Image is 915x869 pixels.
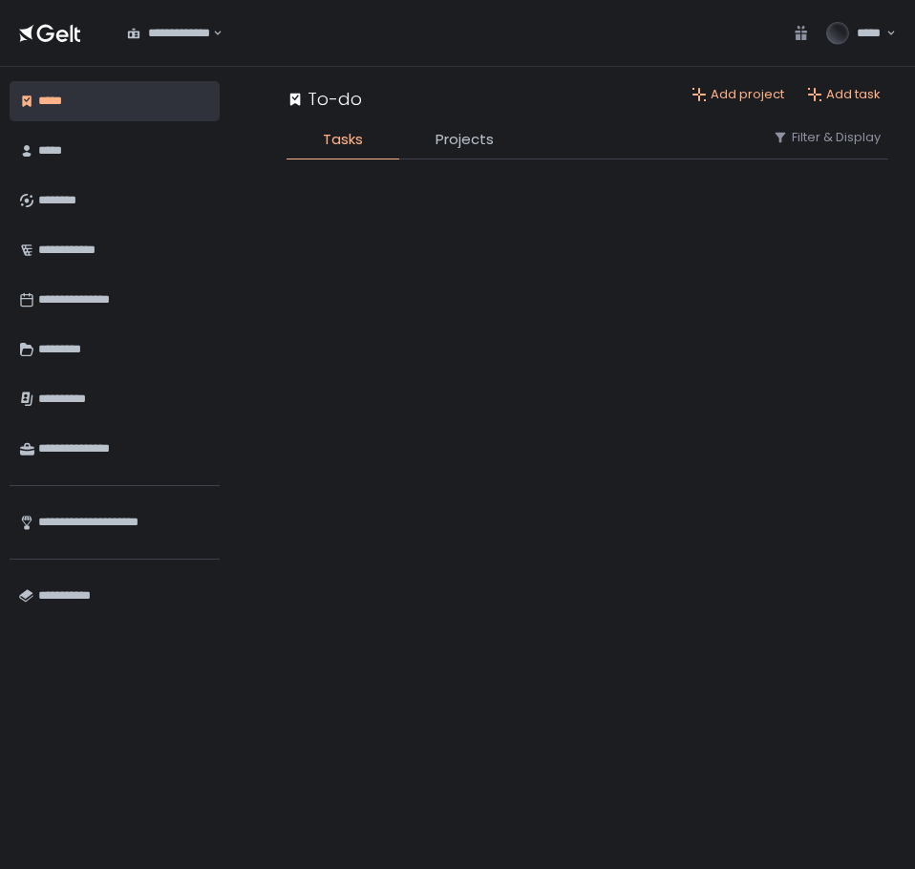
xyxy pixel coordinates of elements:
[436,129,494,151] span: Projects
[692,86,784,103] button: Add project
[287,86,362,112] div: To-do
[210,24,211,43] input: Search for option
[807,86,881,103] button: Add task
[115,13,223,53] div: Search for option
[323,129,363,151] span: Tasks
[773,129,881,146] button: Filter & Display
